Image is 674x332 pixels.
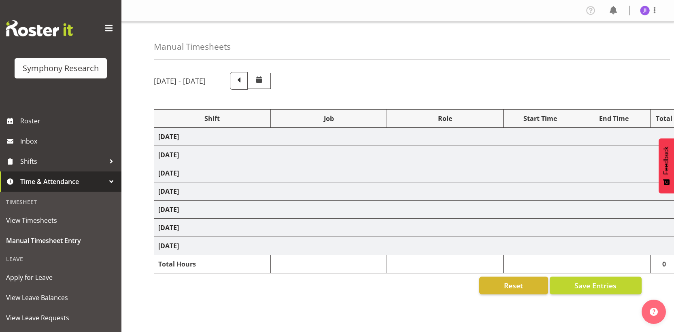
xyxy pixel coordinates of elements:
div: Total [655,114,673,123]
div: Job [275,114,383,123]
span: Roster [20,115,117,127]
div: Symphony Research [23,62,99,74]
span: View Timesheets [6,214,115,226]
button: Feedback - Show survey [659,138,674,193]
div: Shift [158,114,266,123]
h5: [DATE] - [DATE] [154,76,206,85]
div: Leave [2,251,119,267]
span: View Leave Balances [6,292,115,304]
span: Feedback [663,146,670,175]
button: Reset [479,277,548,294]
span: Manual Timesheet Entry [6,235,115,247]
span: Time & Attendance [20,176,105,188]
a: Apply for Leave [2,267,119,288]
span: Inbox [20,135,117,147]
div: End Time [581,114,646,123]
span: Save Entries [574,280,617,291]
div: Timesheet [2,194,119,210]
span: Shifts [20,155,105,167]
a: View Leave Balances [2,288,119,308]
h4: Manual Timesheets [154,42,231,51]
span: Reset [504,280,523,291]
div: Start Time [508,114,573,123]
td: Total Hours [154,255,271,273]
img: Rosterit website logo [6,20,73,36]
div: Role [391,114,499,123]
span: View Leave Requests [6,312,115,324]
span: Apply for Leave [6,271,115,283]
a: View Timesheets [2,210,119,230]
img: help-xxl-2.png [650,308,658,316]
button: Save Entries [550,277,642,294]
img: jonathan-isidoro5583.jpg [640,6,650,15]
a: Manual Timesheet Entry [2,230,119,251]
a: View Leave Requests [2,308,119,328]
